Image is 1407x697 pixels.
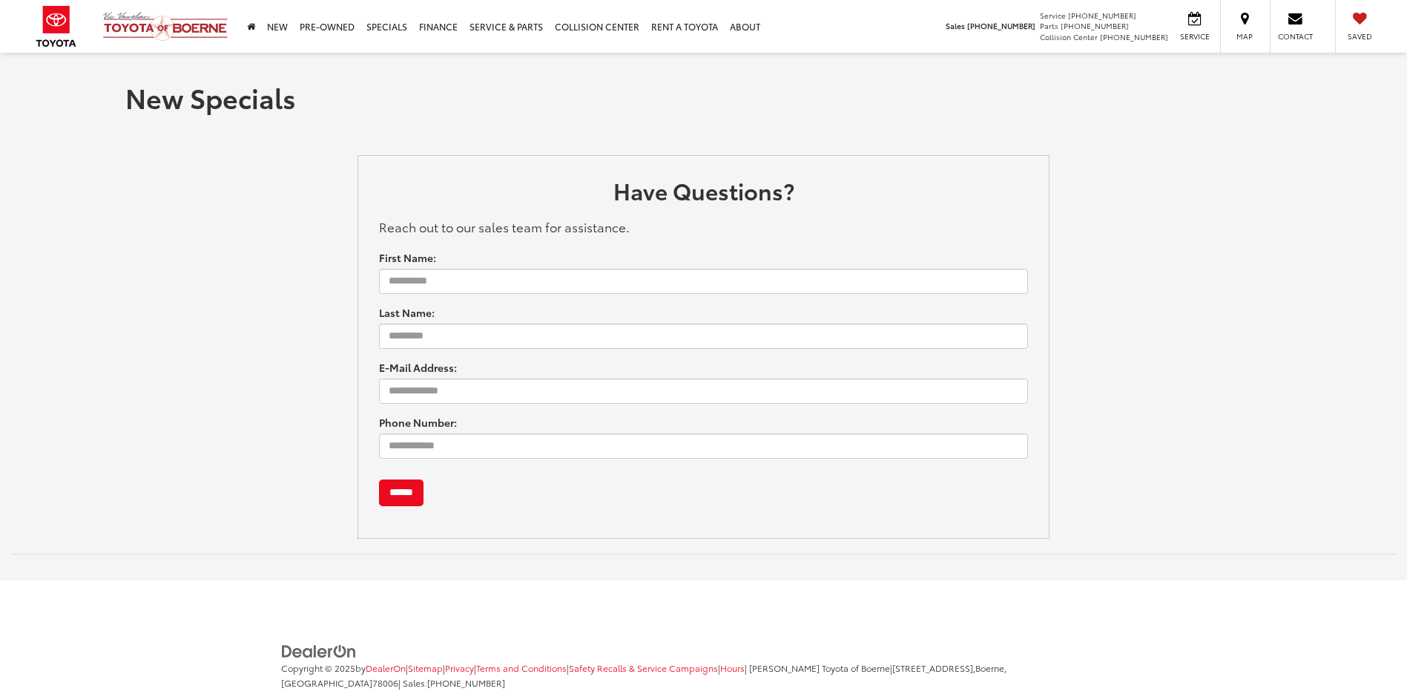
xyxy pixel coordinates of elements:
[281,661,1006,689] span: |
[1040,20,1058,31] span: Parts
[406,661,443,674] span: |
[476,661,567,674] a: Terms and Conditions
[1343,31,1376,42] span: Saved
[398,676,505,689] span: | Sales:
[720,661,745,674] a: Hours
[967,20,1035,31] span: [PHONE_NUMBER]
[281,676,372,689] span: [GEOGRAPHIC_DATA]
[408,661,443,674] a: Sitemap
[379,360,457,375] label: E-Mail Address:
[379,415,457,430] label: Phone Number:
[946,20,965,31] span: Sales
[427,676,505,689] span: [PHONE_NUMBER]
[1228,31,1261,42] span: Map
[379,217,1029,235] p: Reach out to our sales team for assistance.
[1278,31,1313,42] span: Contact
[1178,31,1211,42] span: Service
[281,643,357,658] a: DealerOn
[975,661,1006,674] span: Boerne,
[1040,10,1066,21] span: Service
[443,661,474,674] span: |
[366,661,406,674] a: DealerOn Home Page
[892,661,975,674] span: [STREET_ADDRESS],
[125,82,1282,112] h1: New Specials
[445,661,474,674] a: Privacy
[1061,20,1129,31] span: [PHONE_NUMBER]
[102,11,228,42] img: Vic Vaughan Toyota of Boerne
[281,661,355,674] span: Copyright © 2025
[379,305,435,320] label: Last Name:
[355,661,406,674] span: by
[569,661,718,674] a: Safety Recalls & Service Campaigns, Opens in a new tab
[379,250,436,265] label: First Name:
[281,644,357,660] img: DealerOn
[1040,31,1098,42] span: Collision Center
[372,676,398,689] span: 78006
[567,661,718,674] span: |
[718,661,745,674] span: |
[1068,10,1136,21] span: [PHONE_NUMBER]
[1100,31,1168,42] span: [PHONE_NUMBER]
[379,178,1029,210] h2: Have Questions?
[745,661,890,674] span: | [PERSON_NAME] Toyota of Boerne
[474,661,567,674] span: |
